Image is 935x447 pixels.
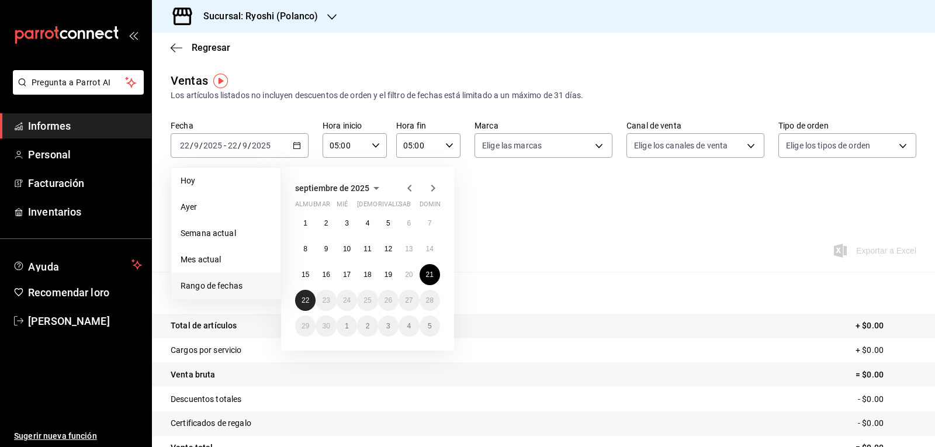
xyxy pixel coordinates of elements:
abbr: 16 de septiembre de 2025 [322,271,330,279]
button: 8 de septiembre de 2025 [295,238,316,259]
button: 5 de septiembre de 2025 [378,213,399,234]
abbr: 6 de septiembre de 2025 [407,219,411,227]
button: 1 de octubre de 2025 [337,316,357,337]
button: 4 de septiembre de 2025 [357,213,378,234]
button: 22 de septiembre de 2025 [295,290,316,311]
font: 2 [366,322,370,330]
abbr: 12 de septiembre de 2025 [385,245,392,253]
font: + $0.00 [856,345,884,355]
font: Venta bruta [171,370,215,379]
font: 17 [343,271,351,279]
font: Regresar [192,42,230,53]
font: Sugerir nueva función [14,431,97,441]
button: 18 de septiembre de 2025 [357,264,378,285]
abbr: jueves [357,200,426,213]
font: 5 [386,219,390,227]
button: 5 de octubre de 2025 [420,316,440,337]
abbr: 7 de septiembre de 2025 [428,219,432,227]
button: 10 de septiembre de 2025 [337,238,357,259]
input: -- [227,141,238,150]
abbr: 5 de octubre de 2025 [428,322,432,330]
button: 14 de septiembre de 2025 [420,238,440,259]
font: Rango de fechas [181,281,243,290]
font: Hora inicio [323,121,362,130]
button: 6 de septiembre de 2025 [399,213,419,234]
font: / [190,141,193,150]
font: rivalizar [378,200,410,208]
font: Informes [28,120,71,132]
button: 30 de septiembre de 2025 [316,316,336,337]
abbr: 4 de septiembre de 2025 [366,219,370,227]
abbr: 26 de septiembre de 2025 [385,296,392,304]
button: 12 de septiembre de 2025 [378,238,399,259]
button: 20 de septiembre de 2025 [399,264,419,285]
abbr: 23 de septiembre de 2025 [322,296,330,304]
input: ---- [251,141,271,150]
font: Fecha [171,121,193,130]
font: = $0.00 [856,370,884,379]
font: Total de artículos [171,321,237,330]
input: -- [193,141,199,150]
font: Ayuda [28,261,60,273]
abbr: 1 de octubre de 2025 [345,322,349,330]
button: Regresar [171,42,230,53]
button: Pregunta a Parrot AI [13,70,144,95]
abbr: 29 de septiembre de 2025 [302,322,309,330]
button: 3 de septiembre de 2025 [337,213,357,234]
font: 21 [426,271,434,279]
button: 13 de septiembre de 2025 [399,238,419,259]
font: Facturación [28,177,84,189]
abbr: 5 de septiembre de 2025 [386,219,390,227]
font: sab [399,200,411,208]
a: Pregunta a Parrot AI [8,85,144,97]
abbr: 28 de septiembre de 2025 [426,296,434,304]
font: 13 [405,245,413,253]
font: 16 [322,271,330,279]
font: septiembre de 2025 [295,183,369,193]
abbr: domingo [420,200,448,213]
font: mié [337,200,348,208]
font: 30 [322,322,330,330]
abbr: 30 de septiembre de 2025 [322,322,330,330]
font: 1 [345,322,349,330]
input: ---- [203,141,223,150]
abbr: 25 de septiembre de 2025 [363,296,371,304]
font: 12 [385,245,392,253]
font: 7 [428,219,432,227]
font: 15 [302,271,309,279]
font: [PERSON_NAME] [28,315,110,327]
font: 5 [428,322,432,330]
font: Pregunta a Parrot AI [32,78,111,87]
button: 25 de septiembre de 2025 [357,290,378,311]
abbr: 8 de septiembre de 2025 [303,245,307,253]
font: Descuentos totales [171,394,241,404]
font: 8 [303,245,307,253]
abbr: 24 de septiembre de 2025 [343,296,351,304]
font: 11 [363,245,371,253]
font: Mes actual [181,255,221,264]
button: 29 de septiembre de 2025 [295,316,316,337]
font: 10 [343,245,351,253]
button: 11 de septiembre de 2025 [357,238,378,259]
button: 19 de septiembre de 2025 [378,264,399,285]
button: 16 de septiembre de 2025 [316,264,336,285]
button: 28 de septiembre de 2025 [420,290,440,311]
button: 17 de septiembre de 2025 [337,264,357,285]
abbr: 15 de septiembre de 2025 [302,271,309,279]
font: Ventas [171,74,208,88]
font: 3 [386,322,390,330]
abbr: 13 de septiembre de 2025 [405,245,413,253]
button: 26 de septiembre de 2025 [378,290,399,311]
button: 15 de septiembre de 2025 [295,264,316,285]
abbr: 22 de septiembre de 2025 [302,296,309,304]
font: mar [316,200,330,208]
abbr: 21 de septiembre de 2025 [426,271,434,279]
button: abrir_cajón_menú [129,30,138,40]
button: Marcador de información sobre herramientas [213,74,228,88]
font: 28 [426,296,434,304]
abbr: 2 de septiembre de 2025 [324,219,328,227]
abbr: viernes [378,200,410,213]
abbr: 10 de septiembre de 2025 [343,245,351,253]
input: -- [242,141,248,150]
font: Los artículos listados no incluyen descuentos de orden y el filtro de fechas está limitado a un m... [171,91,583,100]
